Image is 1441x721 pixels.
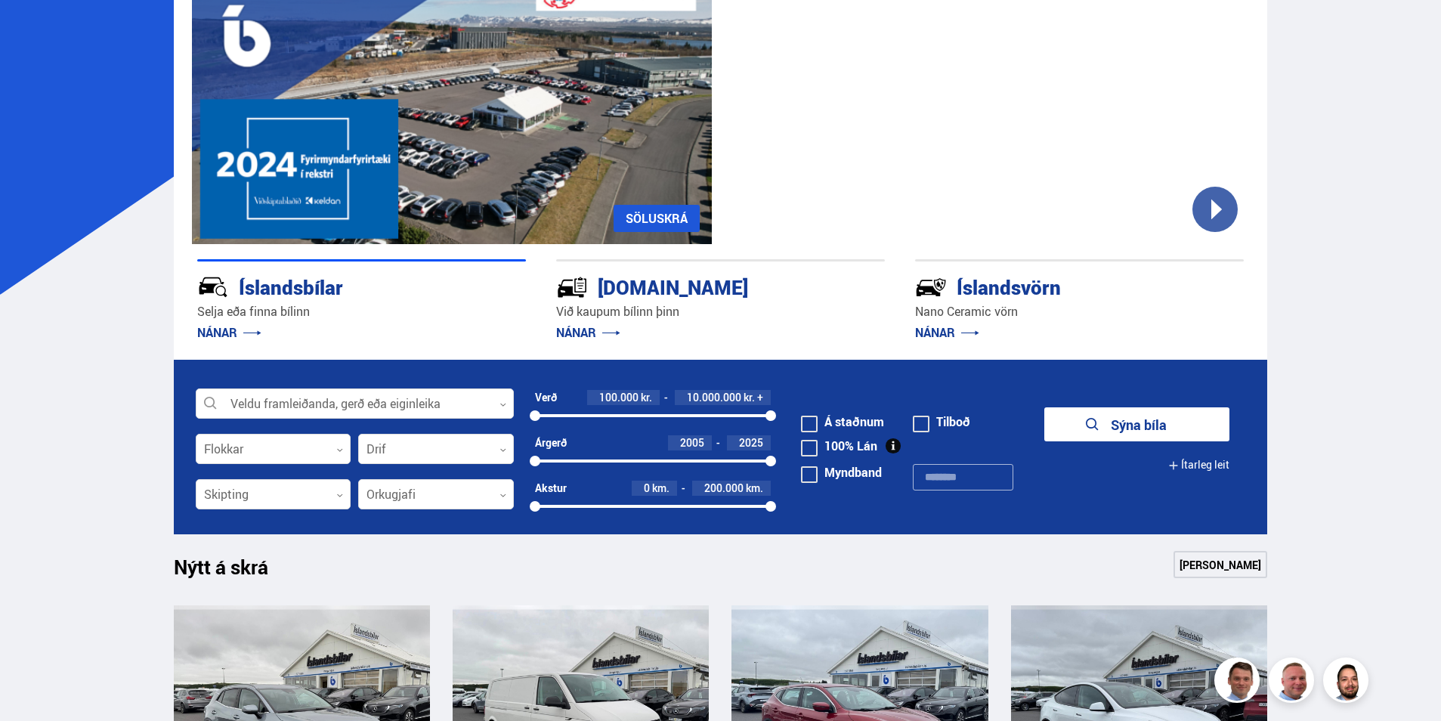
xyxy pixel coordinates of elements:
div: Íslandsbílar [197,273,472,299]
img: tr5P-W3DuiFaO7aO.svg [556,271,588,303]
p: Nano Ceramic vörn [915,303,1244,320]
span: 0 [644,481,650,495]
button: Ítarleg leit [1168,448,1229,482]
label: 100% Lán [801,440,877,452]
button: Open LiveChat chat widget [12,6,57,51]
a: NÁNAR [197,324,261,341]
a: NÁNAR [915,324,979,341]
span: kr. [641,391,652,404]
img: siFngHWaQ9KaOqBr.png [1271,660,1316,705]
label: Tilboð [913,416,970,428]
span: kr. [744,391,755,404]
label: Á staðnum [801,416,884,428]
h1: Nýtt á skrá [174,555,295,587]
span: 100.000 [599,390,639,404]
div: Verð [535,391,557,404]
div: Íslandsvörn [915,273,1190,299]
div: [DOMAIN_NAME] [556,273,831,299]
a: [PERSON_NAME] [1174,551,1267,578]
span: km. [746,482,763,494]
span: 2025 [739,435,763,450]
span: 200.000 [704,481,744,495]
span: + [757,391,763,404]
button: Sýna bíla [1044,407,1229,441]
img: FbJEzSuNWCJXmdc-.webp [1217,660,1262,705]
span: km. [652,482,669,494]
div: Akstur [535,482,567,494]
img: nhp88E3Fdnt1Opn2.png [1325,660,1371,705]
img: JRvxyua_JYH6wB4c.svg [197,271,229,303]
p: Selja eða finna bílinn [197,303,526,320]
a: SÖLUSKRÁ [614,205,700,232]
p: Við kaupum bílinn þinn [556,303,885,320]
a: NÁNAR [556,324,620,341]
div: Árgerð [535,437,567,449]
label: Myndband [801,466,882,478]
span: 2005 [680,435,704,450]
span: 10.000.000 [687,390,741,404]
img: -Svtn6bYgwAsiwNX.svg [915,271,947,303]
